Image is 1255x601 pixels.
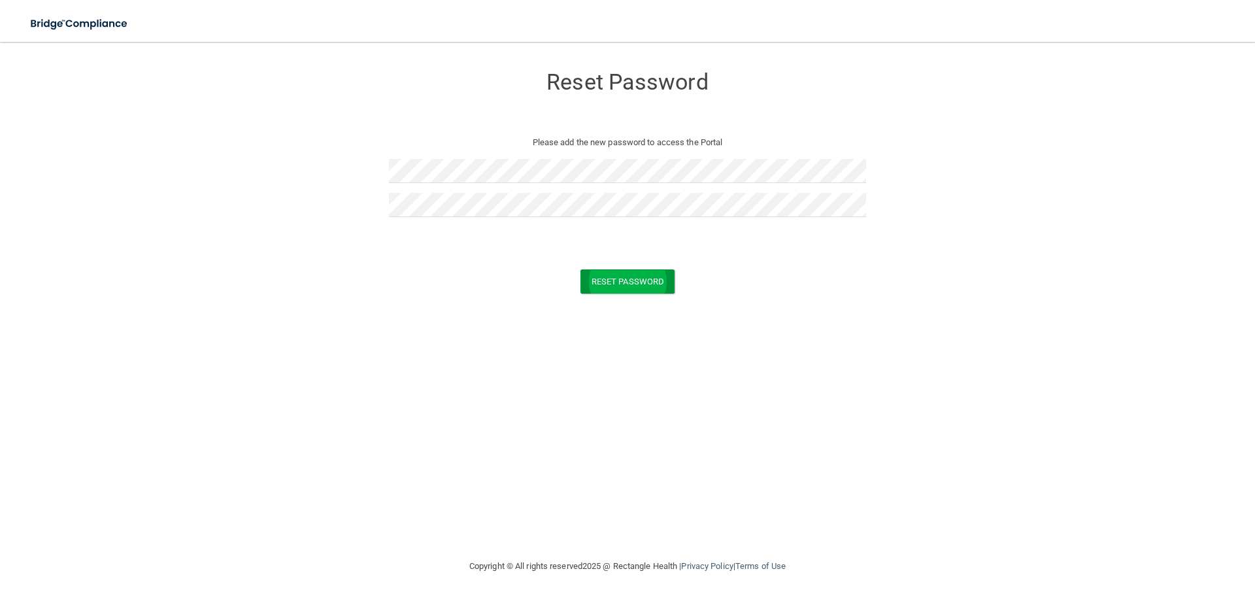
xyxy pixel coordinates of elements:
a: Terms of Use [735,561,786,571]
button: Reset Password [580,269,675,294]
h3: Reset Password [389,70,866,94]
a: Privacy Policy [681,561,733,571]
p: Please add the new password to access the Portal [399,135,856,150]
div: Copyright © All rights reserved 2025 @ Rectangle Health | | [389,545,866,587]
img: bridge_compliance_login_screen.278c3ca4.svg [20,10,140,37]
